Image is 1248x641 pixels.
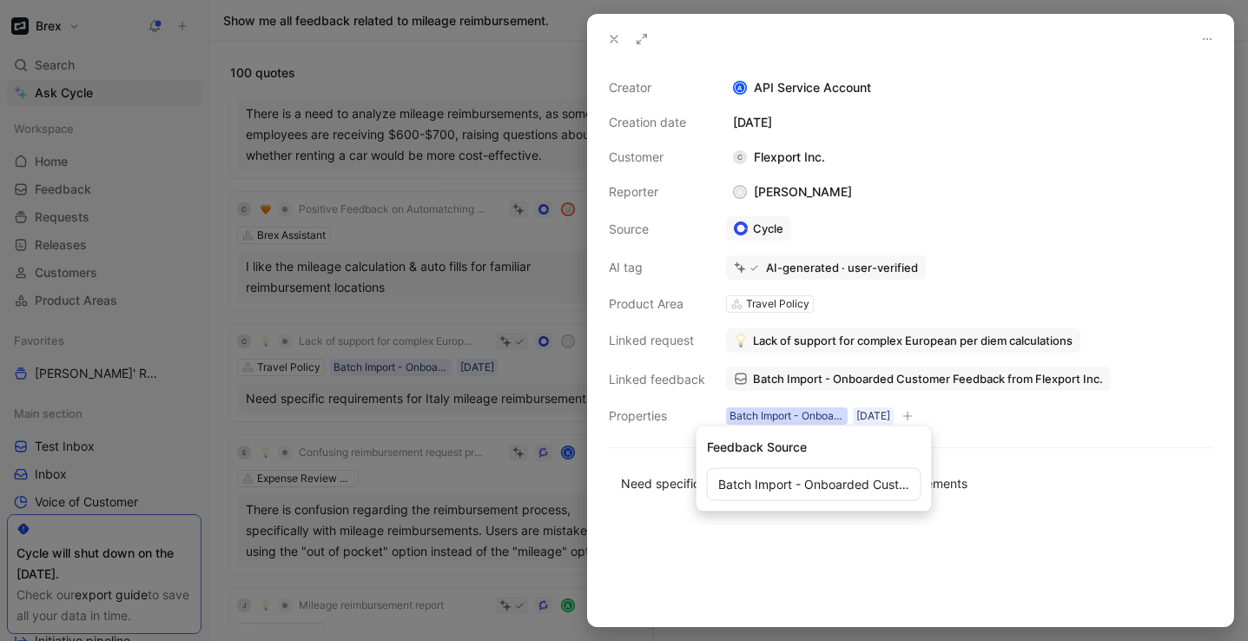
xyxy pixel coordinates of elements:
div: AI tag [609,257,705,278]
div: Source [609,219,705,240]
div: Customer [609,147,705,168]
div: [DATE] [856,407,890,425]
div: Linked feedback [609,369,705,390]
div: Flexport Inc. [726,147,832,168]
div: Properties [609,406,705,426]
div: Travel Policy [746,295,809,313]
a: Cycle [726,216,791,241]
div: Need specific requirements for Italy mileage reimbursements [621,474,1200,492]
div: Creator [609,77,705,98]
div: Reporter [609,182,705,202]
div: [DATE] [726,112,1212,133]
div: A [735,187,746,198]
span: Batch Import - Onboarded Customer Feedback from Flexport Inc. [753,371,1103,387]
div: AI-generated · user-verified [766,260,918,275]
div: Creation date [609,112,705,133]
div: Product Area [609,294,705,314]
div: API Service Account [726,77,1212,98]
div: A [735,83,746,94]
button: 💡Lack of support for complex European per diem calculations [726,328,1080,353]
div: Feedback Source [707,437,921,458]
span: Lack of support for complex European per diem calculations [753,333,1073,348]
div: Batch Import - Onboarded Customer [730,407,844,425]
img: 💡 [734,334,748,347]
div: Linked request [609,330,705,351]
div: C [733,150,747,164]
a: Batch Import - Onboarded Customer Feedback from Flexport Inc. [726,367,1111,391]
div: [PERSON_NAME] [726,182,859,202]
